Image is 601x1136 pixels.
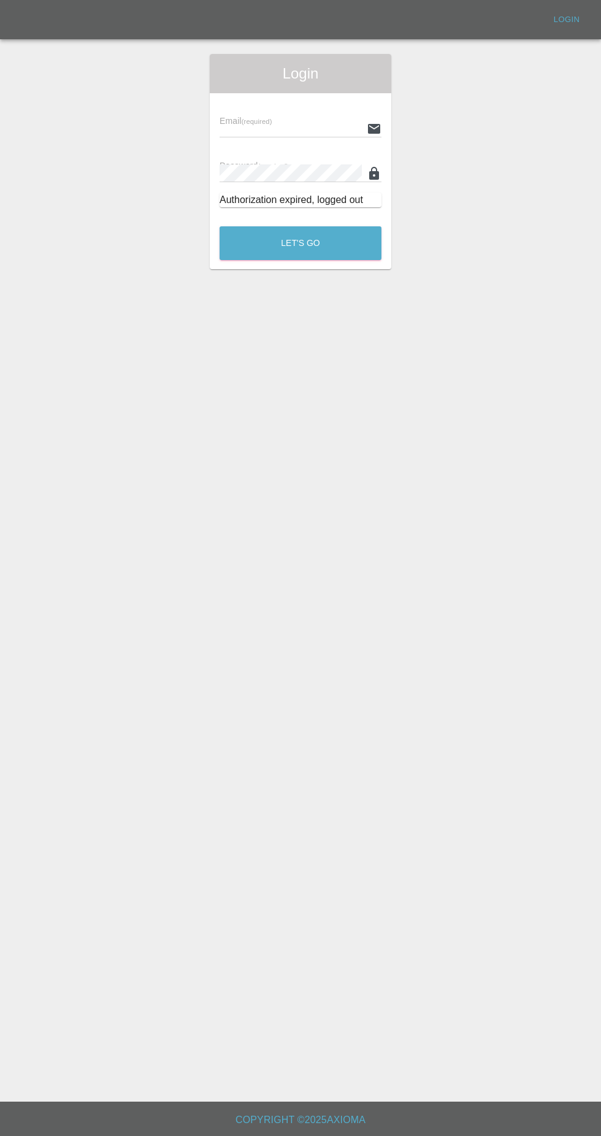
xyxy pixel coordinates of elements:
[242,118,272,125] small: (required)
[10,1111,591,1129] h6: Copyright © 2025 Axioma
[220,64,381,83] span: Login
[220,116,272,126] span: Email
[220,226,381,260] button: Let's Go
[547,10,586,29] a: Login
[258,163,289,170] small: (required)
[220,193,381,207] div: Authorization expired, logged out
[220,161,288,171] span: Password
